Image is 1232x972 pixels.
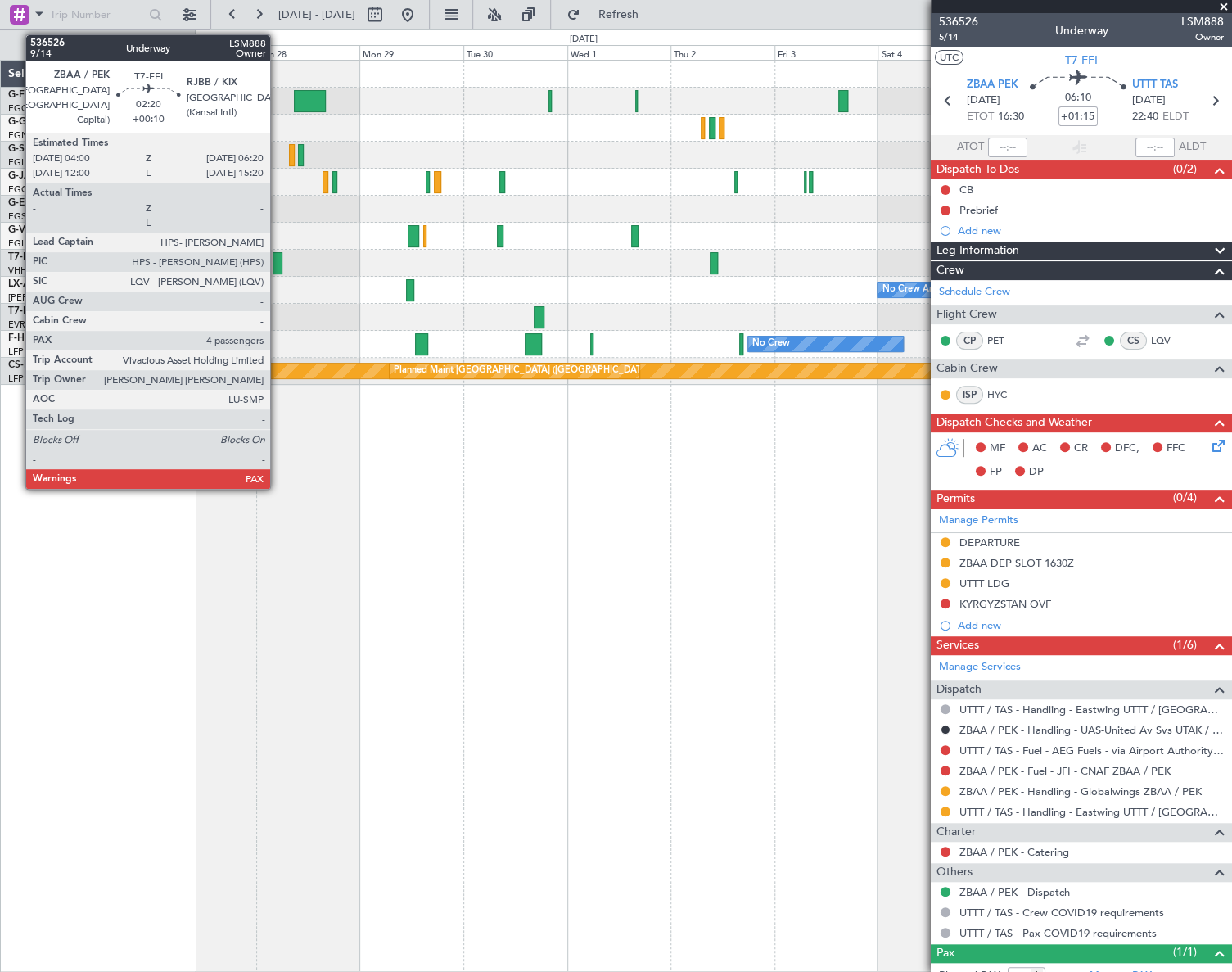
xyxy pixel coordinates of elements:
span: Leg Information [936,242,1019,260]
span: ALDT [1179,139,1206,156]
span: Pax [936,944,954,963]
a: G-FOMOGlobal 6000 [8,90,106,100]
a: UTTT / TAS - Handling - Eastwing UTTT / [GEOGRAPHIC_DATA] [959,703,1224,717]
a: G-GARECessna Citation XLS+ [8,117,143,127]
a: UTTT / TAS - Pax COVID19 requirements [959,926,1157,940]
span: G-GARE [8,117,46,127]
a: EGSS/STN [8,210,52,223]
a: VHHH/HKG [8,264,56,277]
a: G-ENRGPraetor 600 [8,198,102,208]
span: Services [936,636,979,655]
div: Thu 2 [670,45,774,60]
a: G-VNORChallenger 650 [8,225,119,235]
a: LFPB/LBG [8,373,51,385]
a: Manage Services [939,659,1021,676]
div: Wed 1 [567,45,671,60]
a: UTTT / TAS - Handling - Eastwing UTTT / [GEOGRAPHIC_DATA] [959,805,1224,819]
button: Refresh [559,2,657,28]
span: (0/2) [1173,160,1197,178]
span: CS-DOU [8,360,47,370]
span: ETOT [967,109,994,125]
a: T7-DYNChallenger 604 [8,306,115,316]
span: Cabin Crew [936,359,998,378]
span: G-JAGA [8,171,46,181]
a: LX-AOACitation Mustang [8,279,125,289]
span: T7-FFI [8,252,37,262]
div: ZBAA DEP SLOT 1630Z [959,556,1074,570]
span: G-VNOR [8,225,48,235]
div: [DATE] [570,33,598,47]
span: ZBAA PEK [967,77,1018,93]
span: DFC, [1115,441,1139,457]
div: KYRGYZSTAN OVF [959,597,1051,611]
span: Dispatch Checks and Weather [936,414,1092,432]
span: (0/4) [1173,489,1197,506]
div: CB [959,183,973,197]
div: Sun 28 [256,45,360,60]
span: UTTT TAS [1132,77,1178,93]
div: ISP [956,386,983,404]
button: Only With Activity [18,32,178,58]
a: HYC [987,387,1024,402]
span: CR [1074,441,1088,457]
span: ATOT [957,139,984,156]
div: Tue 30 [463,45,567,60]
a: Manage Permits [939,513,1018,529]
a: LFPB/LBG [8,346,51,358]
a: EGGW/LTN [8,183,57,196]
div: No Crew Antwerp ([GEOGRAPHIC_DATA]) [882,278,1059,302]
span: (1/1) [1173,943,1197,961]
a: EGNR/CEG [8,129,57,142]
span: Charter [936,823,976,842]
span: 536526 [939,13,978,30]
a: G-JAGAPhenom 300 [8,171,103,181]
a: UTTT / TAS - Crew COVID19 requirements [959,906,1164,920]
a: CS-DOUGlobal 6500 [8,360,102,370]
span: DP [1029,464,1044,481]
a: EGLF/FAB [8,156,51,169]
a: EVRA/RIX [8,319,49,331]
div: Planned Maint [GEOGRAPHIC_DATA] ([GEOGRAPHIC_DATA]) [394,359,652,383]
span: Permits [936,490,975,509]
span: ELDT [1162,109,1189,125]
span: Flight Crew [936,305,997,324]
a: PET [987,333,1024,348]
span: G-FOMO [8,90,50,100]
a: G-SIRSCitation Excel [8,144,102,154]
span: 06:10 [1065,90,1091,106]
div: No Crew [752,332,790,356]
a: EGGW/LTN [8,102,57,115]
span: LSM888 [1181,13,1224,30]
span: [DATE] [1132,93,1166,109]
a: ZBAA / PEK - Fuel - JFI - CNAF ZBAA / PEK [959,764,1171,778]
div: UTTT LDG [959,576,1009,590]
a: ZBAA / PEK - Dispatch [959,885,1070,899]
span: [DATE] [967,93,1000,109]
a: [PERSON_NAME]/QSA [8,292,105,304]
span: FP [990,464,1002,481]
a: ZBAA / PEK - Handling - UAS-United Av Svs UTAK / KRW [959,723,1224,737]
a: ZBAA / PEK - Catering [959,845,1069,859]
button: UTC [935,50,963,65]
span: LX-AOA [8,279,46,289]
span: FFC [1167,441,1185,457]
span: Owner [1181,30,1224,44]
div: Add new [958,618,1224,632]
div: [DATE] [198,33,226,47]
span: F-HECD [8,333,44,343]
span: G-ENRG [8,198,47,208]
div: Mon 29 [359,45,463,60]
span: Crew [936,261,964,280]
span: Only With Activity [43,39,173,51]
span: Dispatch [936,680,982,699]
span: Dispatch To-Dos [936,160,1019,179]
div: CS [1120,332,1147,350]
span: Others [936,863,973,882]
div: Sat 27 [152,45,256,60]
span: AC [1032,441,1047,457]
div: Add new [958,224,1224,237]
span: 5/14 [939,30,978,44]
div: DEPARTURE [959,536,1020,549]
div: Sat 4 [878,45,982,60]
input: --:-- [988,138,1027,157]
